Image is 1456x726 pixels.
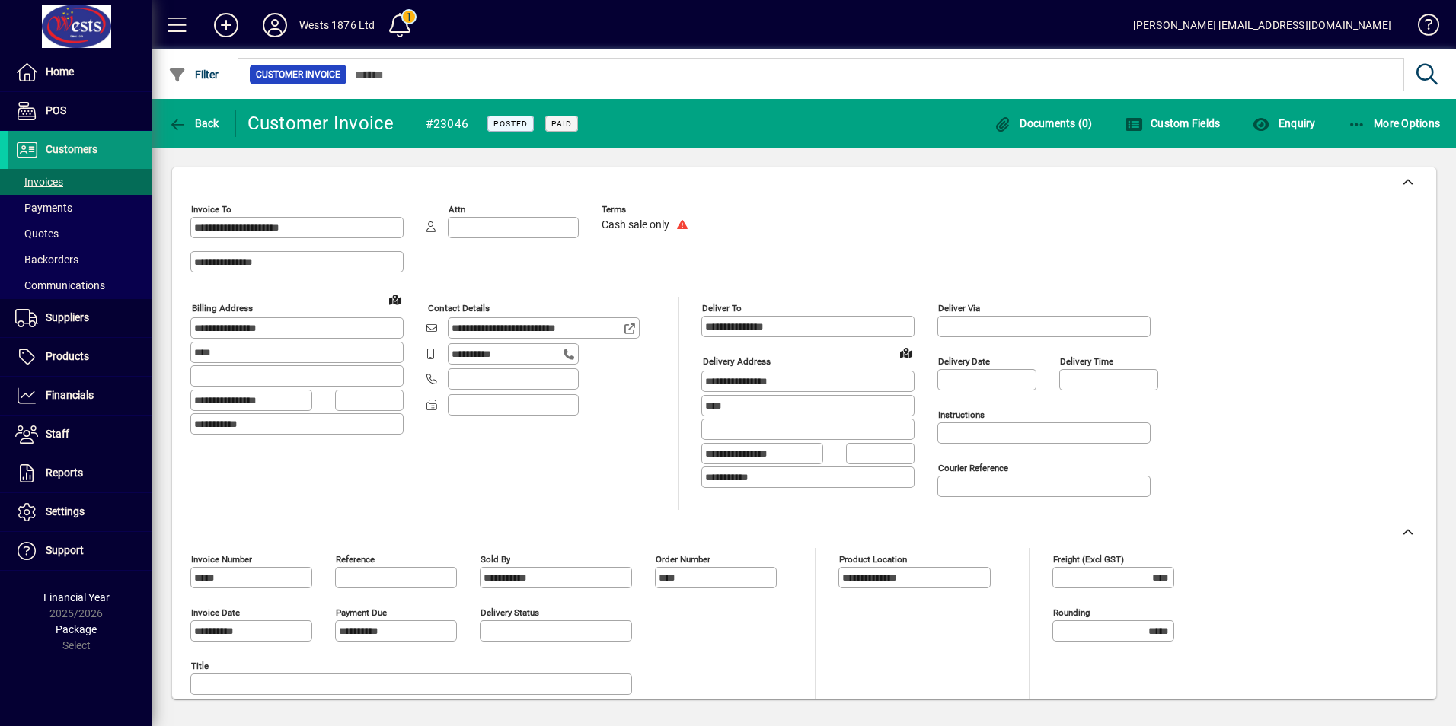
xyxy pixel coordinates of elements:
span: Home [46,65,74,78]
span: Support [46,544,84,556]
button: Enquiry [1248,110,1319,137]
mat-label: Reference [336,554,375,565]
span: Terms [602,205,693,215]
mat-label: Rounding [1053,607,1090,618]
mat-label: Product location [839,554,907,565]
span: More Options [1348,117,1441,129]
mat-label: Deliver To [702,303,742,314]
mat-label: Invoice To [191,204,231,215]
button: Profile [251,11,299,39]
div: Customer Invoice [247,111,394,135]
a: Financials [8,377,152,415]
span: Back [168,117,219,129]
span: Financials [46,389,94,401]
div: [PERSON_NAME] [EMAIL_ADDRESS][DOMAIN_NAME] [1133,13,1391,37]
mat-label: Attn [449,204,465,215]
span: Quotes [15,228,59,240]
a: Suppliers [8,299,152,337]
mat-label: Invoice date [191,607,240,618]
mat-label: Order number [656,554,710,565]
span: Paid [551,119,572,129]
span: Invoices [15,176,63,188]
mat-label: Instructions [938,409,985,420]
mat-label: Payment due [336,607,387,618]
span: Staff [46,428,69,440]
a: Settings [8,493,152,531]
a: Staff [8,416,152,454]
span: Posted [493,119,528,129]
span: Reports [46,466,83,479]
a: View on map [894,340,918,365]
a: Products [8,338,152,376]
mat-label: Delivery time [1060,356,1113,367]
button: Add [202,11,251,39]
span: Communications [15,279,105,291]
mat-label: Sold by [481,554,510,565]
span: Financial Year [43,591,110,603]
div: #23046 [426,112,469,136]
a: Home [8,53,152,91]
span: Package [56,623,97,635]
a: View on map [383,287,407,311]
a: POS [8,92,152,130]
mat-label: Invoice number [191,554,252,565]
a: Backorders [8,247,152,272]
button: More Options [1344,110,1445,137]
mat-label: Title [191,661,209,671]
app-page-header-button: Back [152,110,236,137]
span: Customer Invoice [256,67,340,82]
span: Documents (0) [994,117,1093,129]
span: Backorders [15,253,78,266]
mat-label: Freight (excl GST) [1053,554,1124,565]
span: POS [46,104,66,116]
button: Filter [164,61,223,88]
a: Communications [8,272,152,298]
span: Customers [46,143,97,155]
span: Custom Fields [1125,117,1221,129]
mat-label: Delivery status [481,607,539,618]
button: Back [164,110,223,137]
div: Wests 1876 Ltd [299,13,375,37]
span: Enquiry [1252,117,1315,129]
button: Custom Fields [1121,110,1225,137]
mat-label: Delivery date [938,356,990,367]
a: Support [8,532,152,570]
mat-label: Courier Reference [938,463,1008,473]
span: Filter [168,68,219,81]
a: Reports [8,454,152,492]
a: Payments [8,195,152,221]
span: Settings [46,505,85,517]
span: Payments [15,202,72,214]
button: Documents (0) [990,110,1097,137]
span: Cash sale only [602,219,669,231]
span: Suppliers [46,311,89,323]
a: Quotes [8,221,152,247]
a: Invoices [8,169,152,195]
span: Products [46,350,89,362]
a: Knowledge Base [1407,3,1437,53]
mat-label: Deliver via [938,303,980,314]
